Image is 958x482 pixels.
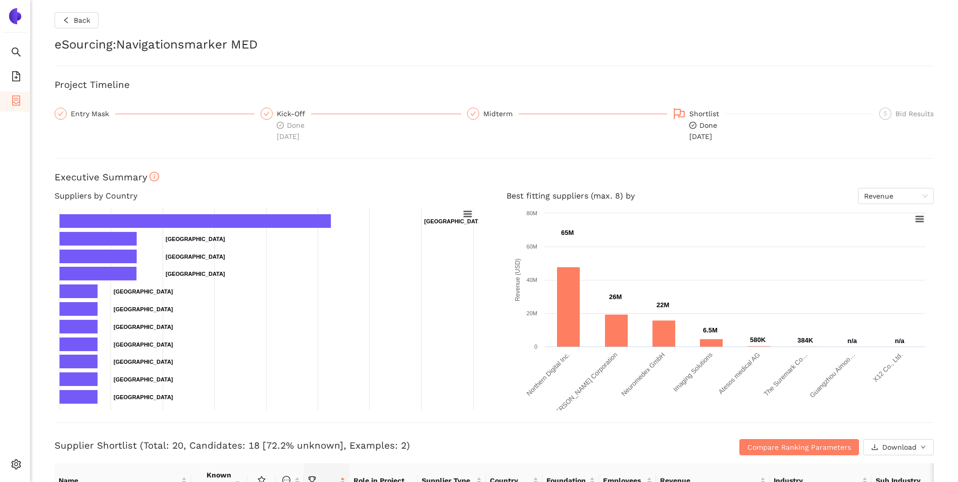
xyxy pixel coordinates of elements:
text: [GEOGRAPHIC_DATA] [114,359,173,365]
span: info-circle [149,172,159,181]
div: Shortlistcheck-circleDone[DATE] [673,108,873,142]
div: Kick-Off [277,108,311,120]
img: Logo [7,8,23,24]
span: file-add [11,68,21,88]
text: Guangzhou Aimoo… [808,351,856,399]
text: [GEOGRAPHIC_DATA] [166,254,225,260]
text: 60M [526,244,537,250]
h3: Executive Summary [55,171,934,184]
span: check [58,111,64,117]
text: 65M [561,229,574,236]
span: check-circle [277,122,284,129]
span: check [264,111,270,117]
span: down [921,445,926,451]
text: n/a [895,337,905,345]
text: [GEOGRAPHIC_DATA] [166,271,225,277]
h2: eSourcing : Navigationsmarker MED [55,36,934,54]
h3: Project Timeline [55,78,934,91]
button: downloadDownloaddown [863,439,934,455]
text: 0 [534,344,537,350]
button: leftBack [55,12,98,28]
span: Done [DATE] [689,121,717,140]
text: [GEOGRAPHIC_DATA] [114,306,173,312]
span: Revenue [864,188,928,204]
text: 580K [750,336,766,344]
span: 5 [884,110,887,117]
text: [GEOGRAPHIC_DATA] [114,394,173,400]
text: Neuromedex GmbH [620,351,666,398]
text: 20M [526,310,537,316]
text: Atesos medical AG [717,351,761,396]
text: 6.5M [703,326,718,334]
span: Done [DATE] [277,121,305,140]
text: [GEOGRAPHIC_DATA] [166,236,225,242]
span: setting [11,456,21,476]
span: flag [673,108,685,120]
span: Download [882,442,917,453]
button: Compare Ranking Parameters [739,439,859,455]
span: Bid Results [895,110,934,118]
span: Back [74,15,90,26]
text: Imaging Solutions [671,351,714,393]
text: [GEOGRAPHIC_DATA] [114,288,173,295]
text: [GEOGRAPHIC_DATA] [114,324,173,330]
text: 40M [526,277,537,283]
text: Northern Digital Inc. [525,351,571,398]
h4: Suppliers by Country [55,188,482,204]
span: container [11,92,21,112]
text: 22M [657,301,669,309]
span: search [11,43,21,64]
text: X12 Co., Ltd. [871,351,903,383]
span: check [470,111,476,117]
div: Entry Mask [71,108,115,120]
text: [GEOGRAPHIC_DATA] [114,342,173,348]
text: 384K [797,336,814,344]
h4: Best fitting suppliers (max. 8) by [507,188,934,204]
div: Shortlist [689,108,725,120]
span: check-circle [689,122,696,129]
div: Entry Mask [55,108,255,120]
text: 80M [526,210,537,216]
text: [PERSON_NAME] Corporation [549,351,619,420]
text: [GEOGRAPHIC_DATA] [424,218,484,224]
div: Midterm [483,108,519,120]
text: n/a [847,337,858,345]
text: Revenue (USD) [514,259,521,302]
text: The Suremark Co… [762,351,809,398]
span: download [871,444,878,452]
span: left [63,17,70,25]
text: [GEOGRAPHIC_DATA] [114,376,173,382]
h3: Supplier Shortlist (Total: 20, Candidates: 18 [72.2% unknown], Examples: 2) [55,439,641,452]
text: 26M [609,293,622,301]
span: Compare Ranking Parameters [747,442,851,453]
